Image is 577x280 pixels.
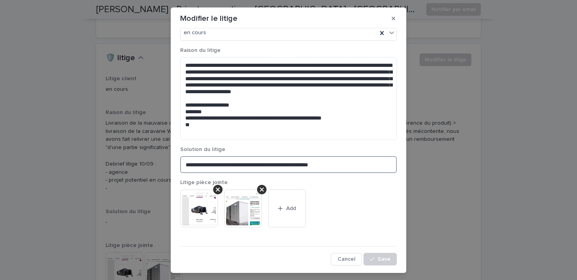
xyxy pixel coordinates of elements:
span: Solution du litige [180,147,225,152]
span: Cancel [338,256,355,262]
span: en cours [184,29,206,37]
button: Save [363,253,397,265]
p: Modifier le litige [180,14,237,23]
span: Add [286,206,296,211]
button: Add [268,190,306,227]
button: Cancel [331,253,362,265]
span: Raison du litige [180,48,221,53]
span: Save [378,256,391,262]
span: Litige pièce jointe [180,180,228,185]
